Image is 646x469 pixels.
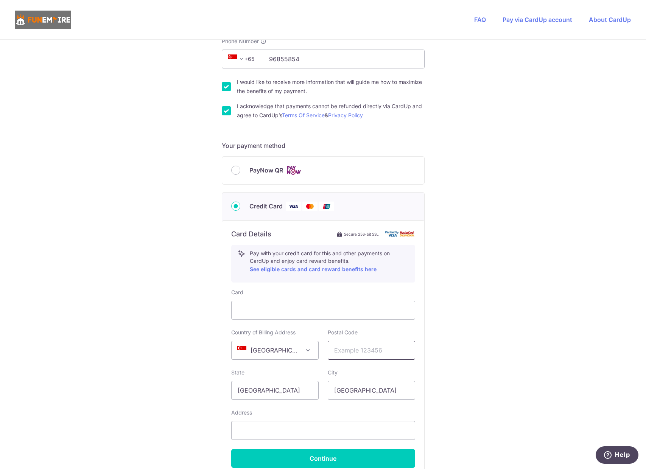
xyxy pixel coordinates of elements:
img: card secure [385,231,415,237]
span: Singapore [232,341,318,359]
span: +65 [228,54,246,64]
a: Pay via CardUp account [503,16,572,23]
a: See eligible cards and card reward benefits here [250,266,377,272]
a: Terms Of Service [282,112,325,118]
div: Credit Card Visa Mastercard Union Pay [231,202,415,211]
span: +65 [226,54,260,64]
a: Privacy Policy [328,112,363,118]
span: Singapore [231,341,319,360]
h5: Your payment method [222,141,425,150]
iframe: Opens a widget where you can find more information [596,446,638,465]
iframe: Secure card payment input frame [238,306,409,315]
img: Mastercard [302,202,318,211]
label: Card [231,289,243,296]
a: About CardUp [589,16,631,23]
img: Visa [286,202,301,211]
label: City [328,369,338,376]
input: Example 123456 [328,341,415,360]
p: Pay with your credit card for this and other payments on CardUp and enjoy card reward benefits. [250,250,409,274]
label: Country of Billing Address [231,329,296,336]
span: Credit Card [249,202,283,211]
img: Cards logo [286,166,301,175]
span: PayNow QR [249,166,283,175]
h6: Card Details [231,230,271,239]
div: PayNow QR Cards logo [231,166,415,175]
label: State [231,369,244,376]
label: I acknowledge that payments cannot be refunded directly via CardUp and agree to CardUp’s & [237,102,425,120]
label: Postal Code [328,329,358,336]
span: Phone Number [222,37,259,45]
label: I would like to receive more information that will guide me how to maximize the benefits of my pa... [237,78,425,96]
img: Union Pay [319,202,334,211]
label: Address [231,409,252,416]
span: Secure 256-bit SSL [344,231,379,237]
a: FAQ [474,16,486,23]
button: Continue [231,449,415,468]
